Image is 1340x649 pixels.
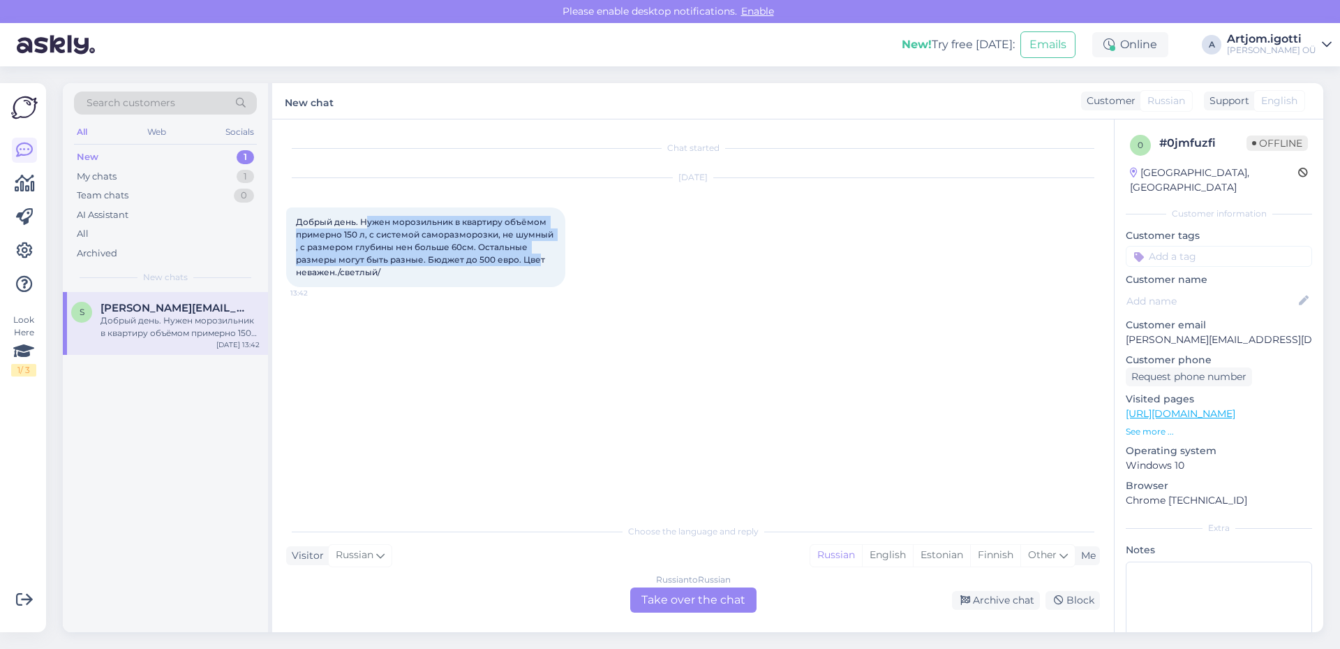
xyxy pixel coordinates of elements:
span: Offline [1246,136,1308,151]
div: Finnish [970,545,1020,566]
span: English [1261,94,1297,108]
div: My chats [77,170,117,184]
b: New! [902,38,932,51]
p: Customer name [1126,272,1312,287]
div: [DATE] 13:42 [216,340,260,350]
button: Emails [1020,31,1075,58]
div: Visitor [286,548,324,563]
div: New [77,150,98,164]
span: Добрый день. Нужен морозильник в квартиру объёмом примерно 150 л, с системой саморазморозки, не ш... [296,217,556,277]
div: A [1202,35,1221,54]
div: Take over the chat [630,588,757,613]
span: 0 [1138,140,1143,150]
div: Artjom.igotti [1227,34,1316,45]
input: Add a tag [1126,246,1312,267]
div: Me [1075,548,1096,563]
p: See more ... [1126,425,1312,438]
span: Enable [737,5,778,17]
div: Customer information [1126,207,1312,220]
div: Extra [1126,522,1312,534]
span: Russian [1147,94,1185,108]
div: Support [1204,94,1249,108]
div: Chat started [286,142,1100,154]
div: Web [144,123,169,141]
div: Team chats [77,189,128,203]
div: Socials [223,123,257,141]
div: [PERSON_NAME] OÜ [1227,45,1316,56]
img: Askly Logo [11,94,38,121]
div: Request phone number [1126,367,1252,386]
p: Windows 10 [1126,458,1312,473]
span: New chats [143,271,188,284]
div: All [77,227,89,241]
div: [DATE] [286,171,1100,184]
div: 1 [237,170,254,184]
span: Search customers [87,96,175,110]
div: English [862,545,913,566]
div: Look Here [11,314,36,377]
p: Visited pages [1126,392,1312,407]
div: Block [1045,591,1100,610]
p: Notes [1126,543,1312,557]
a: [URL][DOMAIN_NAME] [1126,407,1235,420]
div: Customer [1081,94,1136,108]
span: sergei.anderson@mail.ru [100,302,246,314]
p: Operating system [1126,444,1312,458]
div: All [74,123,90,141]
p: Customer email [1126,318,1312,333]
div: Archived [77,247,117,261]
div: 1 [237,150,254,164]
div: Try free [DATE]: [902,36,1015,53]
div: Estonian [913,545,970,566]
p: [PERSON_NAME][EMAIL_ADDRESS][DOMAIN_NAME] [1126,333,1312,347]
p: Chrome [TECHNICAL_ID] [1126,493,1312,508]
span: Other [1028,548,1057,561]
a: Artjom.igotti[PERSON_NAME] OÜ [1227,34,1332,56]
label: New chat [285,92,334,110]
div: AI Assistant [77,208,128,222]
div: Online [1092,32,1168,57]
div: Russian [810,545,862,566]
p: Customer phone [1126,353,1312,367]
div: Archive chat [952,591,1040,610]
div: 1 / 3 [11,364,36,377]
div: Russian to Russian [656,574,731,586]
p: Browser [1126,479,1312,493]
span: 13:42 [290,288,343,298]
div: [GEOGRAPHIC_DATA], [GEOGRAPHIC_DATA] [1130,166,1298,195]
input: Add name [1126,293,1296,309]
div: 0 [234,189,254,203]
p: Customer tags [1126,228,1312,243]
div: Добрый день. Нужен морозильник в квартиру объёмом примерно 150 л, с системой саморазморозки, не ш... [100,314,260,340]
span: Russian [336,548,373,563]
span: s [80,307,84,317]
div: # 0jmfuzfi [1159,135,1246,152]
div: Choose the language and reply [286,525,1100,538]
